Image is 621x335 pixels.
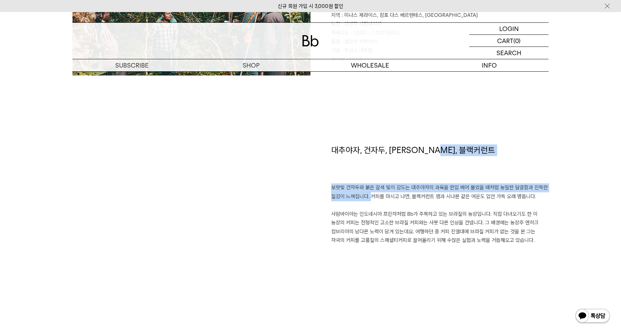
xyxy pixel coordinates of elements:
h1: 대추야자, 건자두, [PERSON_NAME], 블랙커런트 [331,144,549,184]
p: WHOLESALE [310,59,430,71]
a: 신규 회원 가입 시 3,000원 할인 [278,3,343,9]
img: 로고 [302,35,319,47]
a: CART (0) [469,35,549,47]
p: INFO [430,59,549,71]
p: (0) [513,35,521,47]
p: CART [497,35,513,47]
a: SHOP [191,59,310,71]
a: LOGIN [469,23,549,35]
a: SUBSCRIBE [72,59,191,71]
p: LOGIN [499,23,519,34]
p: SEARCH [496,47,521,59]
img: 카카오톡 채널 1:1 채팅 버튼 [575,308,611,325]
p: 보랏빛 건자두와 붉은 갈색 빛이 감도는 대추야자의 과육을 한입 베어 물었을 때처럼 농밀한 달콤함과 진득한 질감이 느껴집니다. 커피를 마시고 나면, 블랙커런트 잼과 시나몬 같은... [331,183,549,245]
